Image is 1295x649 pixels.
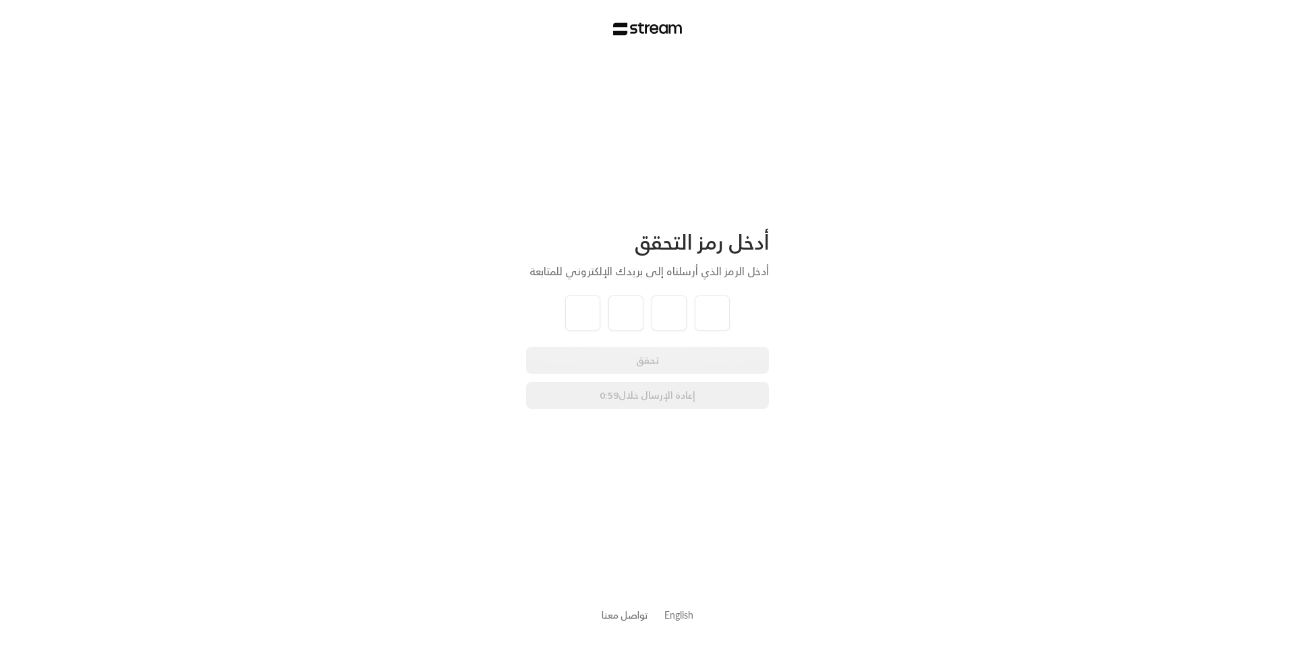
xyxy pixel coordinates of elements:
[602,608,648,622] button: تواصل معنا
[664,602,693,627] a: English
[526,263,769,279] div: أدخل الرمز الذي أرسلناه إلى بريدك الإلكتروني للمتابعة
[613,22,683,36] img: Stream Logo
[526,229,769,255] div: أدخل رمز التحقق
[602,606,648,623] a: تواصل معنا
